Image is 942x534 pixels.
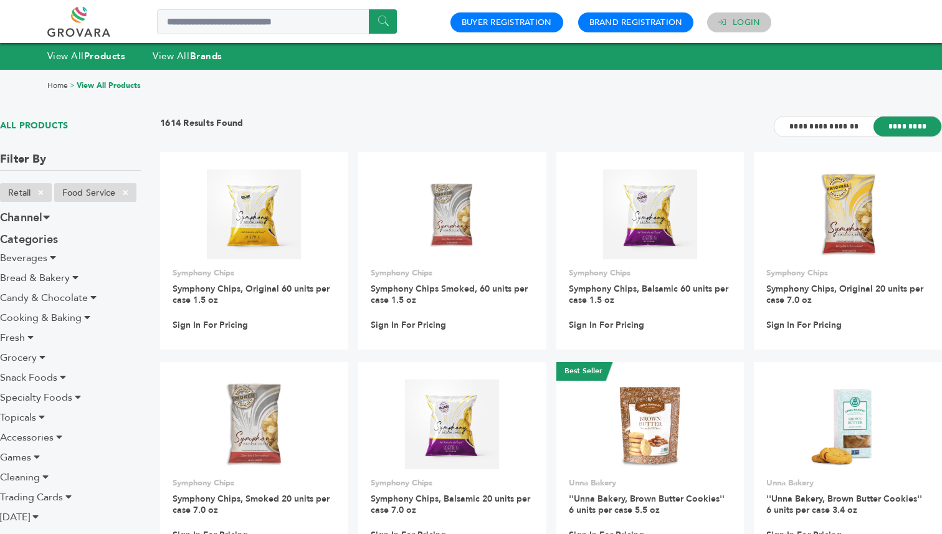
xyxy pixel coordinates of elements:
[207,169,301,259] img: Symphony Chips, Original 60 units per case 1.5 oz
[603,169,697,259] img: Symphony Chips, Balsamic 60 units per case 1.5 oz
[173,283,330,306] a: Symphony Chips, Original 60 units per case 1.5 oz
[70,80,75,90] span: >
[173,320,248,331] a: Sign In For Pricing
[462,17,552,28] a: Buyer Registration
[31,185,51,200] span: ×
[153,50,222,62] a: View AllBrands
[733,17,760,28] a: Login
[405,379,499,469] img: Symphony Chips, Balsamic 20 units per case 7.0 oz
[766,283,923,306] a: Symphony Chips, Original 20 units per case 7.0 oz
[371,477,534,489] p: Symphony Chips
[371,283,528,306] a: Symphony Chips Smoked, 60 units per case 1.5 oz
[819,169,878,259] img: Symphony Chips, Original 20 units per case 7.0 oz
[173,267,336,279] p: Symphony Chips
[371,267,534,279] p: Symphony Chips
[569,267,732,279] p: Symphony Chips
[157,9,397,34] input: Search a product or brand...
[173,477,336,489] p: Symphony Chips
[371,493,530,516] a: Symphony Chips, Balsamic 20 units per case 7.0 oz
[569,320,644,331] a: Sign In For Pricing
[407,169,497,260] img: Symphony Chips Smoked, 60 units per case 1.5 oz
[569,493,725,516] a: ''Unna Bakery, Brown Butter Cookies'' 6 units per case 5.5 oz
[605,379,695,470] img: ''Unna Bakery, Brown Butter Cookies'' 6 units per case 5.5 oz
[569,477,732,489] p: Unna Bakery
[803,379,893,470] img: ''Unna Bakery, Brown Butter Cookies'' 6 units per case 3.4 oz
[77,80,141,90] a: View All Products
[371,320,446,331] a: Sign In For Pricing
[47,50,126,62] a: View AllProducts
[115,185,136,200] span: ×
[589,17,683,28] a: Brand Registration
[766,320,842,331] a: Sign In For Pricing
[569,283,728,306] a: Symphony Chips, Balsamic 60 units per case 1.5 oz
[190,50,222,62] strong: Brands
[47,80,68,90] a: Home
[84,50,125,62] strong: Products
[766,267,930,279] p: Symphony Chips
[766,493,922,516] a: ''Unna Bakery, Brown Butter Cookies'' 6 units per case 3.4 oz
[173,493,330,516] a: Symphony Chips, Smoked 20 units per case 7.0 oz
[160,117,244,136] h3: 1614 Results Found
[54,183,136,202] li: Food Service
[766,477,930,489] p: Unna Bakery
[224,379,284,469] img: Symphony Chips, Smoked 20 units per case 7.0 oz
